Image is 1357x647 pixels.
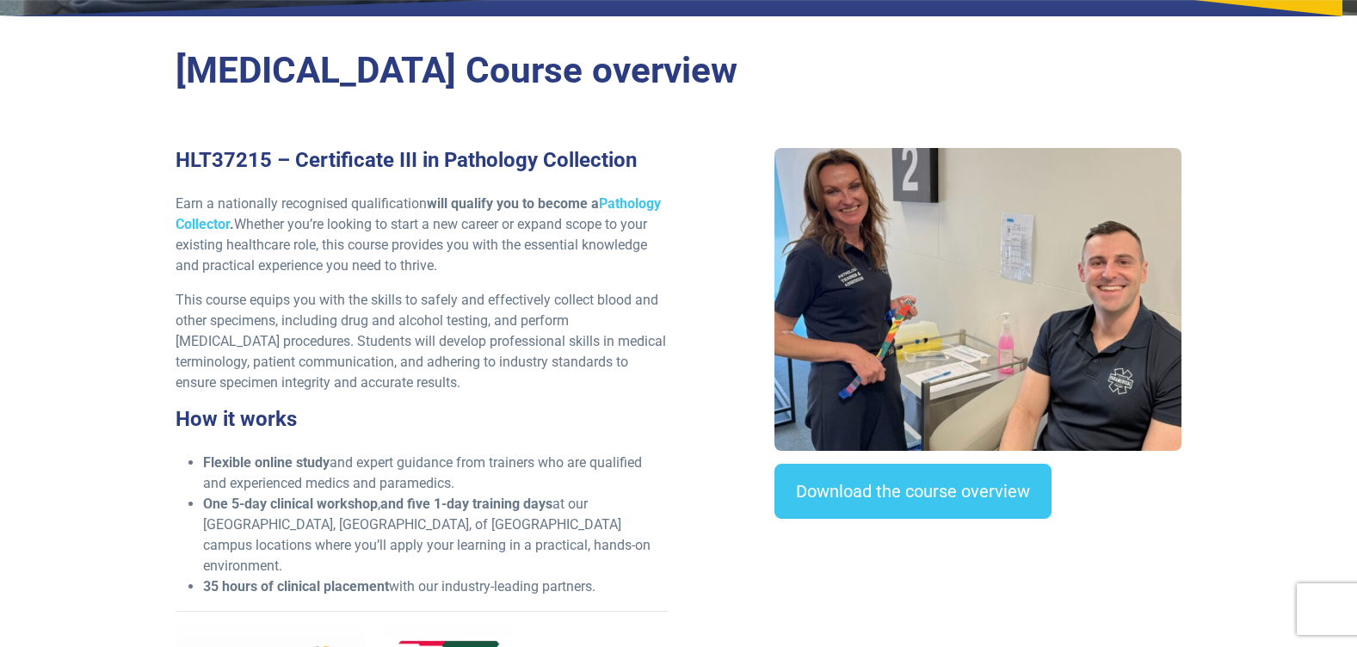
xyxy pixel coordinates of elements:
p: Earn a nationally recognised qualification Whether you’re looking to start a new career or expand... [176,194,669,276]
li: , at our [GEOGRAPHIC_DATA], [GEOGRAPHIC_DATA], of [GEOGRAPHIC_DATA] campus locations where you’ll... [203,494,669,576]
a: Pathology Collector [176,195,661,232]
h3: HLT37215 – Certificate III in Pathology Collection [176,148,669,173]
li: with our industry-leading partners. [203,576,669,597]
a: Download the course overview [774,464,1052,519]
h3: How it works [176,407,669,432]
li: and expert guidance from trainers who are qualified and experienced medics and paramedics. [203,453,669,494]
strong: and five 1-day training days [380,496,552,512]
p: This course equips you with the skills to safely and effectively collect blood and other specimen... [176,290,669,393]
strong: Flexible online study [203,454,330,471]
iframe: EmbedSocial Universal Widget [774,553,1181,642]
h2: [MEDICAL_DATA] Course overview [176,49,1182,93]
strong: will qualify you to become a . [176,195,661,232]
strong: One 5-day clinical workshop [203,496,378,512]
